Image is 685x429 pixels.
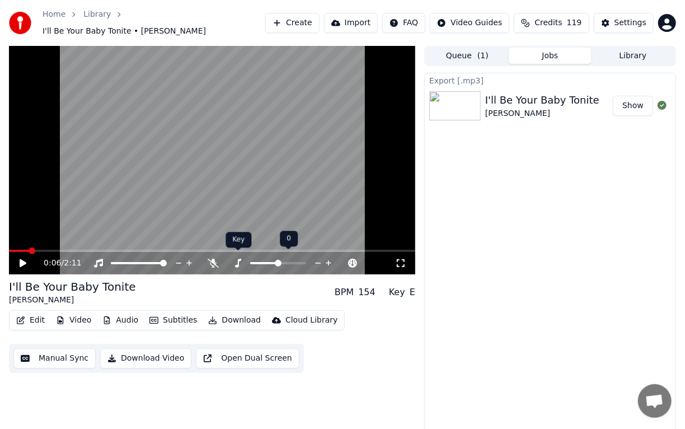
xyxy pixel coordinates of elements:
[485,108,599,119] div: [PERSON_NAME]
[324,13,378,33] button: Import
[509,48,592,64] button: Jobs
[43,9,65,20] a: Home
[613,96,653,116] button: Show
[410,286,415,299] div: E
[534,17,562,29] span: Credits
[98,313,143,328] button: Audio
[51,313,96,328] button: Video
[382,13,425,33] button: FAQ
[44,258,71,269] div: /
[9,279,136,295] div: I'll Be Your Baby Tonite
[43,9,265,37] nav: breadcrumb
[485,92,599,108] div: I'll Be Your Baby Tonite
[430,13,509,33] button: Video Guides
[638,384,672,418] div: Open chat
[83,9,111,20] a: Library
[285,315,337,326] div: Cloud Library
[64,258,81,269] span: 2:11
[280,231,298,246] div: 0
[13,348,96,369] button: Manual Sync
[514,13,589,33] button: Credits119
[477,50,489,62] span: ( 1 )
[335,286,354,299] div: BPM
[43,26,206,37] span: I'll Be Your Baby Tonite • [PERSON_NAME]
[44,258,61,269] span: 0:06
[389,286,405,299] div: Key
[592,48,674,64] button: Library
[425,73,675,87] div: Export [.mp3]
[145,313,201,328] button: Subtitles
[567,17,582,29] span: 119
[426,48,509,64] button: Queue
[594,13,654,33] button: Settings
[614,17,646,29] div: Settings
[9,295,136,306] div: [PERSON_NAME]
[226,232,251,248] div: Key
[204,313,265,328] button: Download
[358,286,376,299] div: 154
[196,348,299,369] button: Open Dual Screen
[265,13,320,33] button: Create
[9,12,31,34] img: youka
[12,313,49,328] button: Edit
[100,348,191,369] button: Download Video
